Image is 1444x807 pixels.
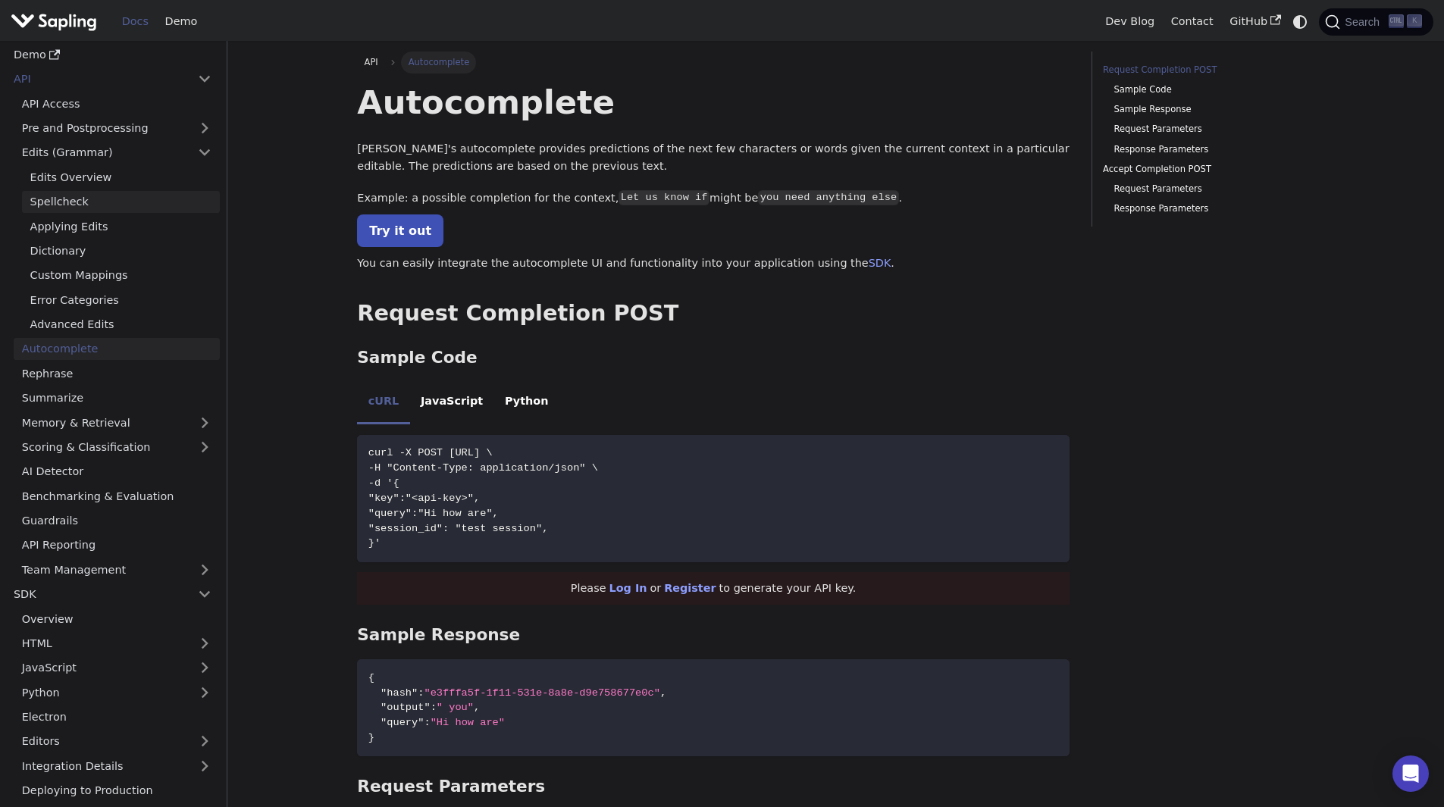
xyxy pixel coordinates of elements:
[410,382,494,424] li: JavaScript
[11,11,102,33] a: Sapling.ai
[14,706,220,728] a: Electron
[609,582,647,594] a: Log In
[22,166,220,188] a: Edits Overview
[190,730,220,752] button: Expand sidebar category 'Editors'
[368,508,499,519] span: "query":"Hi how are",
[14,681,220,703] a: Python
[1114,122,1303,136] a: Request Parameters
[357,382,409,424] li: cURL
[1221,10,1289,33] a: GitHub
[1163,10,1222,33] a: Contact
[660,687,666,699] span: ,
[1289,11,1311,33] button: Switch between dark and light mode (currently system mode)
[14,485,220,507] a: Benchmarking & Evaluation
[357,572,1070,605] div: Please or to generate your API key.
[1114,83,1303,97] a: Sample Code
[22,191,220,213] a: Spellcheck
[357,52,1070,73] nav: Breadcrumbs
[368,732,374,743] span: }
[22,240,220,262] a: Dictionary
[1103,63,1308,77] a: Request Completion POST
[14,657,220,679] a: JavaScript
[14,730,190,752] a: Editors
[1103,162,1308,177] a: Accept Completion POST
[357,625,1070,646] h3: Sample Response
[1114,142,1303,157] a: Response Parameters
[368,537,381,549] span: }'
[365,57,378,67] span: API
[418,687,424,699] span: :
[1392,755,1429,792] div: Open Intercom Messenger
[357,82,1070,123] h1: Autocomplete
[431,702,437,713] span: :
[368,477,399,489] span: -d '{
[1114,182,1303,196] a: Request Parameters
[474,702,480,713] span: ,
[424,687,659,699] span: "e3fffa5f-1f11-531e-8a8e-d9e758677e0c"
[14,510,220,532] a: Guardrails
[357,214,443,247] a: Try it out
[357,52,385,73] a: API
[368,493,481,504] span: "key":"<api-key>",
[381,687,418,699] span: "hash"
[14,436,220,458] a: Scoring & Classification
[368,672,374,683] span: {
[22,314,220,336] a: Advanced Edits
[14,362,220,384] a: Rephrase
[22,264,220,286] a: Custom Mappings
[1114,202,1303,216] a: Response Parameters
[357,189,1070,208] p: Example: a possible completion for the context, might be .
[758,190,898,205] code: you need anything else
[869,257,891,269] a: SDK
[357,300,1070,327] h2: Request Completion POST
[1319,8,1433,36] button: Search (Ctrl+K)
[357,777,1070,797] h3: Request Parameters
[5,583,190,605] a: SDK
[437,702,474,713] span: " you"
[190,583,220,605] button: Collapse sidebar category 'SDK'
[357,140,1070,177] p: [PERSON_NAME]'s autocomplete provides predictions of the next few characters or words given the c...
[14,142,220,164] a: Edits (Grammar)
[619,190,709,205] code: Let us know if
[381,702,431,713] span: "output"
[14,92,220,114] a: API Access
[357,348,1070,368] h3: Sample Code
[368,447,493,458] span: curl -X POST [URL] \
[1340,16,1389,28] span: Search
[401,52,476,73] span: Autocomplete
[368,462,598,474] span: -H "Content-Type: application/json" \
[664,582,716,594] a: Register
[381,717,424,728] span: "query"
[14,633,220,655] a: HTML
[14,558,220,580] a: Team Management
[494,382,559,424] li: Python
[14,117,220,139] a: Pre and Postprocessing
[11,11,97,33] img: Sapling.ai
[157,10,205,33] a: Demo
[1097,10,1162,33] a: Dev Blog
[14,608,220,630] a: Overview
[424,717,430,728] span: :
[14,411,220,433] a: Memory & Retrieval
[431,717,505,728] span: "Hi how are"
[14,780,220,802] a: Deploying to Production
[190,68,220,90] button: Collapse sidebar category 'API'
[114,10,157,33] a: Docs
[1407,14,1422,28] kbd: K
[368,523,549,534] span: "session_id": "test session",
[5,68,190,90] a: API
[14,387,220,409] a: Summarize
[5,44,220,66] a: Demo
[14,461,220,483] a: AI Detector
[22,215,220,237] a: Applying Edits
[14,755,220,777] a: Integration Details
[14,338,220,360] a: Autocomplete
[1114,102,1303,117] a: Sample Response
[357,255,1070,273] p: You can easily integrate the autocomplete UI and functionality into your application using the .
[22,289,220,311] a: Error Categories
[14,534,220,556] a: API Reporting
